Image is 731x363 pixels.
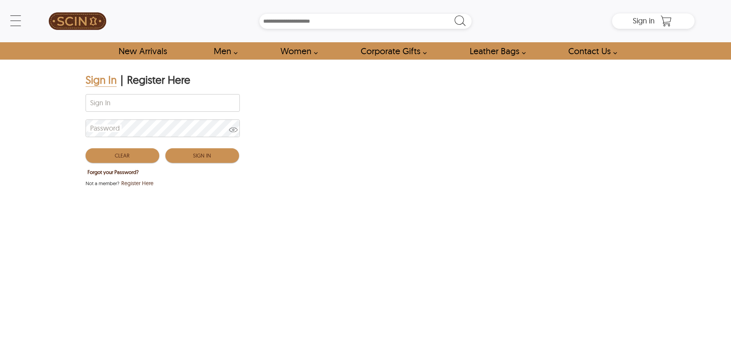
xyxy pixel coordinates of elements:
[182,191,274,206] iframe: fb:login_button Facebook Social Plugin
[49,4,106,38] img: SCIN
[633,16,655,25] span: Sign in
[461,42,530,60] a: Shop Leather Bags
[120,73,123,87] div: |
[272,42,322,60] a: Shop Women Leather Jackets
[110,42,175,60] a: Shop New Arrivals
[633,18,655,25] a: Sign in
[127,73,190,87] div: Register Here
[658,15,674,27] a: Shopping Cart
[205,42,242,60] a: shop men's leather jackets
[36,4,119,38] a: SCIN
[86,148,159,163] button: Clear
[121,179,153,187] span: Register Here
[165,148,239,163] button: Sign In
[82,190,182,207] iframe: Sign in with Google Button
[559,42,621,60] a: contact-us
[86,73,117,87] div: Sign In
[86,179,119,187] span: Not a member?
[86,167,140,177] button: Forgot your Password?
[352,42,431,60] a: Shop Leather Corporate Gifts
